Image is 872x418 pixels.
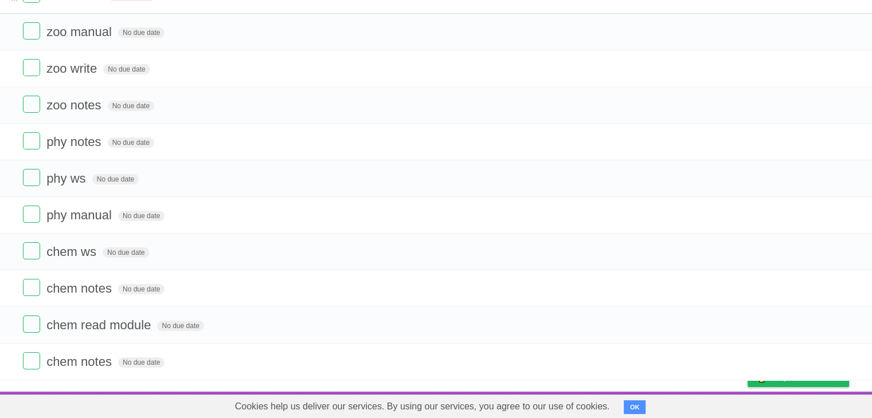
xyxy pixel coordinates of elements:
[23,316,40,333] label: Done
[108,101,154,111] span: No due date
[46,135,104,149] span: phy notes
[23,206,40,223] label: Done
[23,132,40,149] label: Done
[224,395,621,418] span: Cookies help us deliver our services. By using our services, you agree to our use of cookies.
[23,169,40,186] label: Done
[23,279,40,296] label: Done
[108,137,154,148] span: No due date
[23,22,40,40] label: Done
[118,357,165,368] span: No due date
[103,64,150,74] span: No due date
[23,59,40,76] label: Done
[23,352,40,369] label: Done
[46,208,115,222] span: phy manual
[46,354,115,369] span: chem notes
[92,174,139,184] span: No due date
[118,284,165,294] span: No due date
[772,366,843,387] span: Buy me a coffee
[46,25,115,39] span: zoo manual
[157,321,204,331] span: No due date
[46,281,115,295] span: chem notes
[46,61,100,76] span: zoo write
[23,242,40,259] label: Done
[46,318,154,332] span: chem read module
[118,211,165,221] span: No due date
[46,171,88,186] span: phy ws
[624,400,646,414] button: OK
[103,247,149,258] span: No due date
[23,96,40,113] label: Done
[46,245,99,259] span: chem ws
[46,98,104,112] span: zoo notes
[118,27,165,38] span: No due date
